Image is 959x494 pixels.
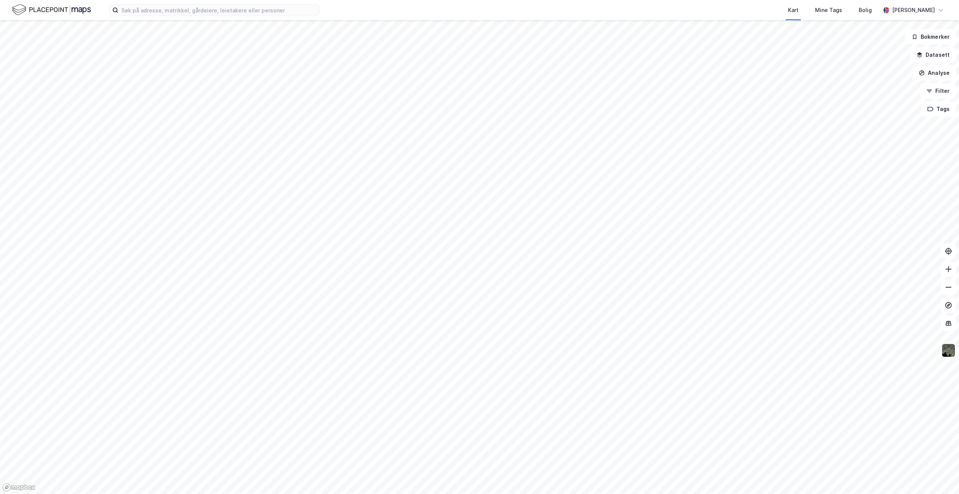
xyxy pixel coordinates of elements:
iframe: Chat Widget [921,458,959,494]
button: Filter [920,83,956,98]
button: Bokmerker [905,29,956,44]
div: Bolig [859,6,872,15]
img: logo.f888ab2527a4732fd821a326f86c7f29.svg [12,3,91,17]
a: Mapbox homepage [2,483,35,492]
div: Mine Tags [815,6,842,15]
div: Kart [788,6,799,15]
input: Søk på adresse, matrikkel, gårdeiere, leietakere eller personer [118,5,319,16]
div: [PERSON_NAME] [892,6,935,15]
img: 9k= [941,343,956,358]
button: Tags [921,102,956,117]
button: Analyse [912,65,956,80]
button: Datasett [910,47,956,62]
